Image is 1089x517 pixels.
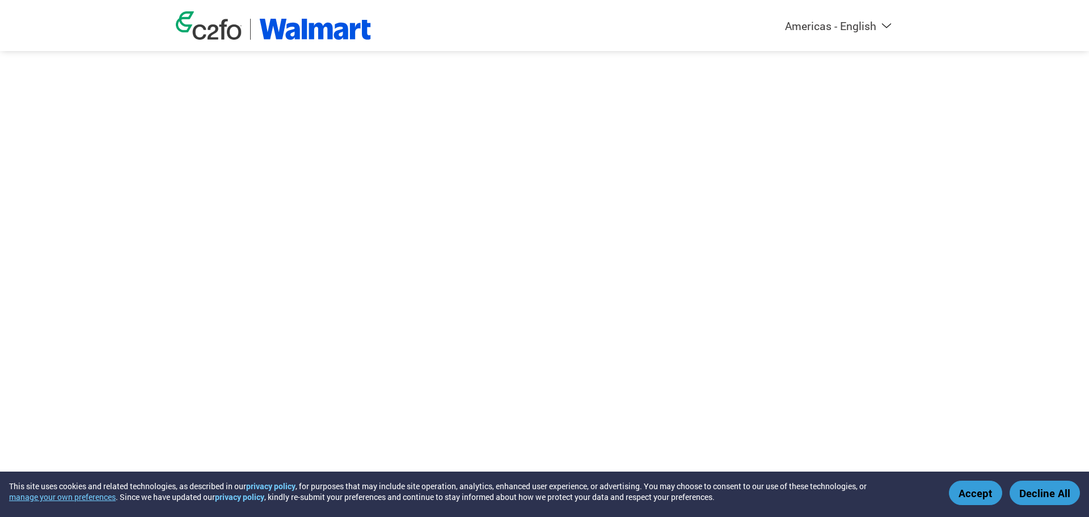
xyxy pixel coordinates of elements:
[949,481,1002,505] button: Accept
[9,491,116,502] button: manage your own preferences
[1010,481,1080,505] button: Decline All
[9,481,932,502] div: This site uses cookies and related technologies, as described in our , for purposes that may incl...
[176,11,242,40] img: c2fo logo
[215,491,264,502] a: privacy policy
[259,19,371,40] img: Walmart
[246,481,296,491] a: privacy policy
